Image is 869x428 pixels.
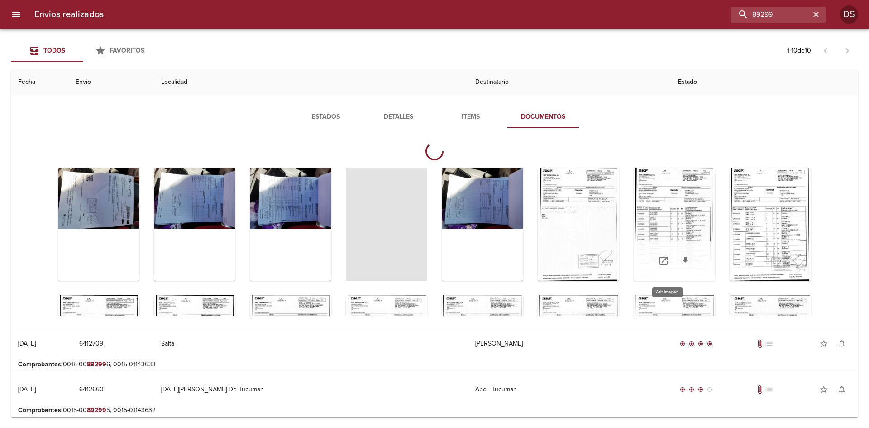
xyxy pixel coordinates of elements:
span: notifications_none [837,339,846,348]
span: radio_button_checked [680,387,685,392]
span: radio_button_checked [698,387,703,392]
div: Arir imagen [538,295,619,409]
div: Arir imagen [250,295,331,409]
em: 89299 [87,361,106,368]
div: Tabs detalle de guia [290,106,579,128]
p: 1 - 10 de 10 [787,46,811,55]
p: 0015-00 6, 0015-01143633 [18,360,851,369]
div: Arir imagen [538,168,619,281]
span: Tiene documentos adjuntos [755,385,764,394]
h6: Envios realizados [34,7,104,22]
p: 0015-00 5, 0015-01143632 [18,406,851,415]
td: Salta [154,327,468,360]
span: No tiene pedido asociado [764,385,774,394]
div: DS [840,5,858,24]
th: Fecha [11,69,68,95]
th: Envio [68,69,154,95]
span: Favoritos [110,47,144,54]
div: Arir imagen [442,295,523,409]
a: Abrir [653,250,674,272]
button: Agregar a favoritos [815,380,833,399]
span: radio_button_checked [680,341,685,346]
td: [PERSON_NAME] [468,327,671,360]
th: Estado [671,69,858,95]
div: Arir imagen [442,168,523,281]
span: radio_button_checked [707,341,712,346]
td: [DATE][PERSON_NAME] De Tucuman [154,373,468,406]
span: radio_button_checked [689,341,694,346]
div: [DATE] [18,340,36,347]
span: radio_button_checked [698,341,703,346]
div: Arir imagen [154,168,235,281]
div: Entregado [678,339,714,348]
span: 6412660 [79,384,104,395]
th: Destinatario [468,69,671,95]
div: Arir imagen [154,295,235,409]
button: menu [5,4,27,25]
th: Localidad [154,69,468,95]
span: 6412709 [79,338,103,350]
span: star_border [819,385,828,394]
span: radio_button_unchecked [707,387,712,392]
td: Abc - Tucuman [468,373,671,406]
input: buscar [731,7,810,23]
div: Arir imagen [58,168,139,281]
a: Descargar [674,250,696,272]
div: Arir imagen [634,295,715,409]
div: Tabs Envios [11,40,156,62]
button: Activar notificaciones [833,335,851,353]
button: 6412709 [76,336,107,352]
div: Arir imagen [58,295,139,409]
span: Todos [43,47,65,54]
span: radio_button_checked [689,387,694,392]
button: 6412660 [76,381,107,398]
span: Estados [295,111,357,123]
em: 89299 [87,406,106,414]
span: Pagina siguiente [836,40,858,62]
div: [DATE] [18,385,36,393]
span: Documentos [512,111,574,123]
span: notifications_none [837,385,846,394]
div: Arir imagen [346,295,427,409]
div: En viaje [678,385,714,394]
span: Tiene documentos adjuntos [755,339,764,348]
div: Arir imagen [730,295,811,409]
span: Detalles [368,111,429,123]
span: Pagina anterior [815,46,836,55]
span: star_border [819,339,828,348]
div: Arir imagen [250,168,331,281]
span: Items [440,111,501,123]
div: Arir imagen [730,168,811,281]
b: Comprobantes : [18,361,63,368]
button: Activar notificaciones [833,380,851,399]
button: Agregar a favoritos [815,335,833,353]
b: Comprobantes : [18,406,63,414]
span: No tiene pedido asociado [764,339,774,348]
div: Abrir información de usuario [840,5,858,24]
